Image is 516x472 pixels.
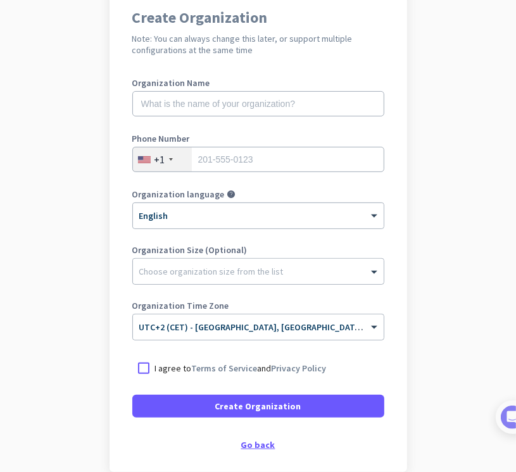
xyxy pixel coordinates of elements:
input: What is the name of your organization? [132,91,384,116]
label: Organization Time Zone [132,301,384,310]
h1: Create Organization [132,10,384,25]
label: Organization Size (Optional) [132,245,384,254]
input: 201-555-0123 [132,147,384,172]
a: Terms of Service [192,363,258,374]
label: Organization Name [132,78,384,87]
label: Organization language [132,190,225,199]
a: Privacy Policy [272,363,327,374]
i: help [227,190,236,199]
label: Phone Number [132,134,384,143]
button: Create Organization [132,395,384,418]
h2: Note: You can always change this later, or support multiple configurations at the same time [132,33,384,56]
div: Go back [132,440,384,449]
span: Create Organization [215,400,301,413]
div: +1 [154,153,165,166]
p: I agree to and [155,362,327,375]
